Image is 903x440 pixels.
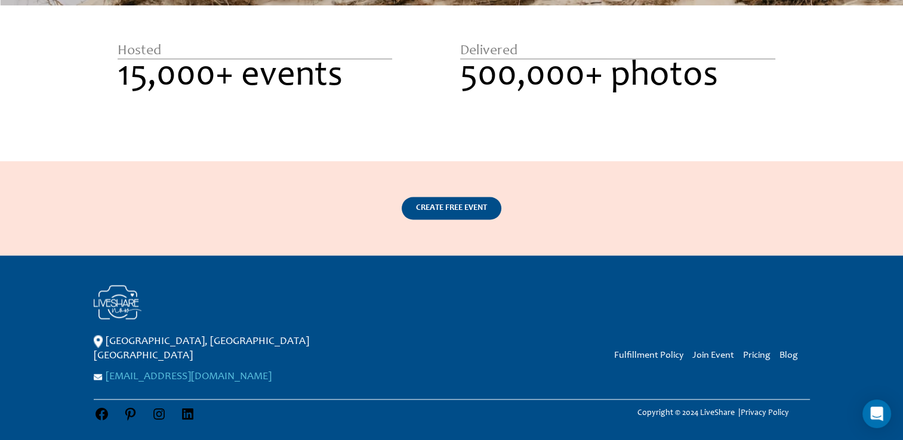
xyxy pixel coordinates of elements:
p: 500,000+ photos [460,59,775,95]
a: Privacy Policy [740,408,788,417]
div: Open Intercom Messenger [862,399,891,428]
p: [GEOGRAPHIC_DATA], [GEOGRAPHIC_DATA] [GEOGRAPHIC_DATA] [94,334,404,363]
nav: Menu [605,348,798,362]
div: Delivered [460,44,775,59]
img: ico_location.png [94,335,103,348]
a: Fulfillment Policy [614,351,683,360]
img: ico_email.png [94,374,103,380]
a: [EMAIL_ADDRESS][DOMAIN_NAME] [106,371,272,382]
p: 15,000+ events [118,59,392,95]
a: CREATE FREE EVENT [402,197,501,219]
span: Hosted [118,44,161,58]
span: CREATE FREE EVENT [416,204,487,212]
a: Blog [779,351,798,360]
p: Copyright © 2024 LiveShare | [616,405,809,420]
a: Pricing [743,351,771,360]
a: Join Event [692,351,734,360]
